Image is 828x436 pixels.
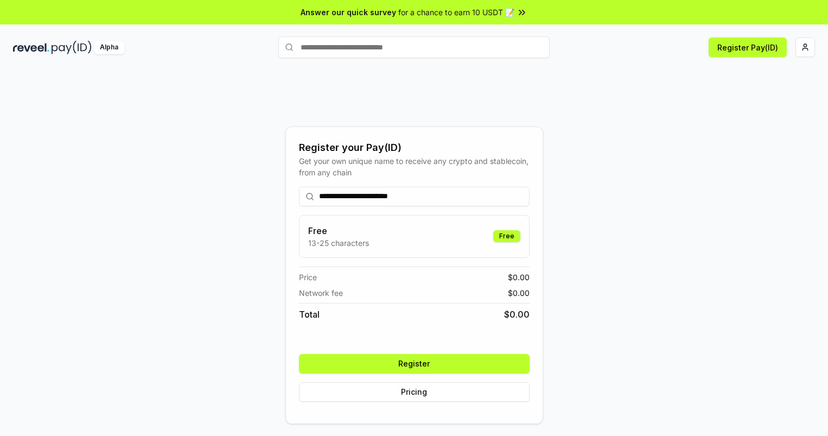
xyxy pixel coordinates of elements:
[398,7,514,18] span: for a chance to earn 10 USDT 📝
[493,230,520,242] div: Free
[13,41,49,54] img: reveel_dark
[299,287,343,299] span: Network fee
[299,382,530,402] button: Pricing
[299,140,530,155] div: Register your Pay(ID)
[299,155,530,178] div: Get your own unique name to receive any crypto and stablecoin, from any chain
[508,287,530,299] span: $ 0.00
[299,354,530,374] button: Register
[709,37,787,57] button: Register Pay(ID)
[299,308,320,321] span: Total
[52,41,92,54] img: pay_id
[94,41,124,54] div: Alpha
[504,308,530,321] span: $ 0.00
[308,224,369,237] h3: Free
[508,271,530,283] span: $ 0.00
[308,237,369,249] p: 13-25 characters
[301,7,396,18] span: Answer our quick survey
[299,271,317,283] span: Price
